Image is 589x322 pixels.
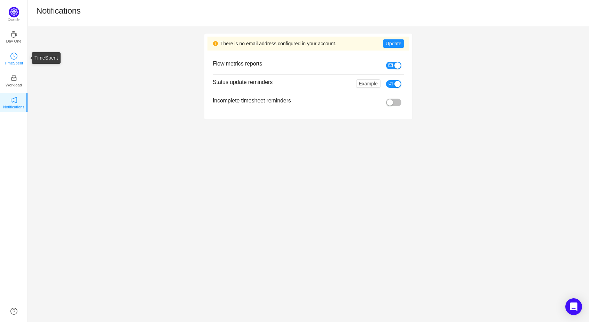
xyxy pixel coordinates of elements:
i: icon: clock-circle [10,53,17,60]
p: TimeSpent [5,60,23,66]
i: icon: mail [388,63,393,67]
a: icon: coffeeDay One [10,33,17,40]
p: Notifications [3,104,24,110]
div: Open Intercom Messenger [565,298,582,315]
a: icon: clock-circleTimeSpent [10,55,17,62]
h3: Flow metrics reports [213,60,369,67]
i: icon: exclamation-circle [213,41,218,46]
a: icon: notificationNotifications [10,99,17,106]
i: icon: coffee [10,31,17,38]
span: There is no email address configured in your account. [220,40,336,47]
p: Day One [6,38,21,44]
h3: Status update reminders [213,79,339,86]
i: icon: notification [388,82,393,86]
i: icon: inbox [10,75,17,82]
img: Quantify [9,7,19,17]
p: Workload [6,82,22,88]
h1: Notifications [36,6,81,16]
button: Example [356,79,380,88]
a: icon: inboxWorkload [10,77,17,84]
i: icon: notification [10,97,17,103]
h3: Incomplete timesheet reminders [213,97,369,104]
a: icon: question-circle [10,308,17,315]
button: Update [383,39,404,48]
p: Quantify [8,17,20,22]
